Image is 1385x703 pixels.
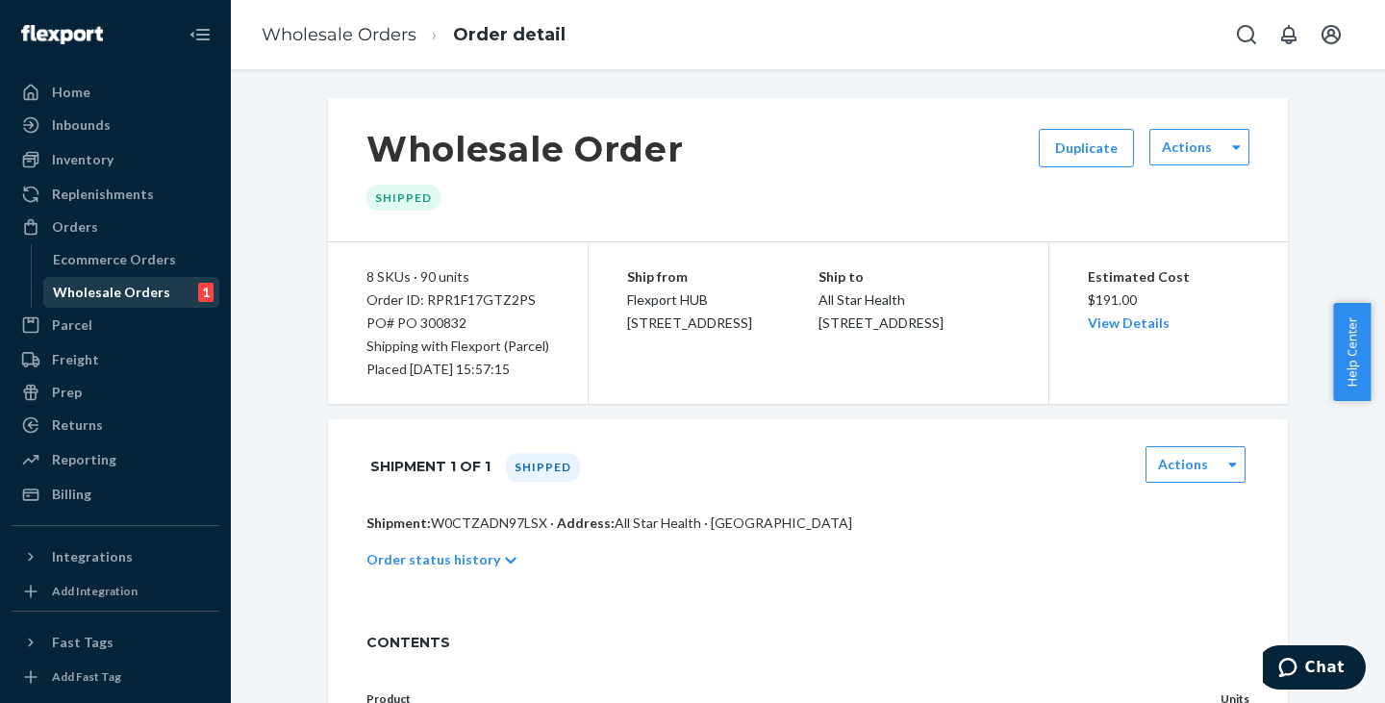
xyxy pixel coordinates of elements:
[52,115,111,135] div: Inbounds
[52,83,90,102] div: Home
[1162,138,1212,157] label: Actions
[627,265,818,289] p: Ship from
[366,633,1249,652] span: CONTENTS
[366,129,684,169] h1: Wholesale Order
[43,277,220,308] a: Wholesale Orders1
[52,350,99,369] div: Freight
[52,315,92,335] div: Parcel
[52,415,103,435] div: Returns
[12,179,219,210] a: Replenishments
[506,453,580,482] div: Shipped
[12,665,219,689] a: Add Fast Tag
[52,217,98,237] div: Orders
[1039,129,1134,167] button: Duplicate
[52,150,113,169] div: Inventory
[52,485,91,504] div: Billing
[1263,645,1366,693] iframe: Opens a widget where you can chat to one of our agents
[12,479,219,510] a: Billing
[1312,15,1350,54] button: Open account menu
[366,515,431,531] span: Shipment:
[366,358,549,381] div: Placed [DATE] 15:57:15
[453,24,566,45] a: Order detail
[627,291,752,331] span: Flexport HUB [STREET_ADDRESS]
[12,410,219,440] a: Returns
[52,583,138,599] div: Add Integration
[12,110,219,140] a: Inbounds
[12,344,219,375] a: Freight
[53,250,176,269] div: Ecommerce Orders
[52,633,113,652] div: Fast Tags
[52,450,116,469] div: Reporting
[366,514,1249,533] p: W0CTZADN97LSX · All Star Health · [GEOGRAPHIC_DATA]
[1333,303,1371,401] button: Help Center
[366,185,441,211] div: Shipped
[1158,455,1208,474] label: Actions
[12,212,219,242] a: Orders
[12,144,219,175] a: Inventory
[366,265,549,289] div: 8 SKUs · 90 units
[181,15,219,54] button: Close Navigation
[43,244,220,275] a: Ecommerce Orders
[366,289,549,312] div: Order ID: RPR1F17GTZ2PS
[818,291,944,331] span: All Star Health [STREET_ADDRESS]
[52,668,121,685] div: Add Fast Tag
[12,627,219,658] button: Fast Tags
[1088,265,1250,289] p: Estimated Cost
[198,283,214,302] div: 1
[262,24,416,45] a: Wholesale Orders
[1227,15,1266,54] button: Open Search Box
[12,541,219,572] button: Integrations
[370,446,491,487] h1: Shipment 1 of 1
[12,580,219,603] a: Add Integration
[12,310,219,340] a: Parcel
[246,7,581,63] ol: breadcrumbs
[12,444,219,475] a: Reporting
[52,547,133,566] div: Integrations
[1088,265,1250,335] div: $191.00
[557,515,615,531] span: Address:
[366,550,500,569] p: Order status history
[12,77,219,108] a: Home
[818,265,1010,289] p: Ship to
[12,377,219,408] a: Prep
[52,185,154,204] div: Replenishments
[52,383,82,402] div: Prep
[53,283,170,302] div: Wholesale Orders
[366,312,549,335] div: PO# PO 300832
[1088,314,1170,331] a: View Details
[366,335,549,358] p: Shipping with Flexport (Parcel)
[1270,15,1308,54] button: Open notifications
[21,25,103,44] img: Flexport logo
